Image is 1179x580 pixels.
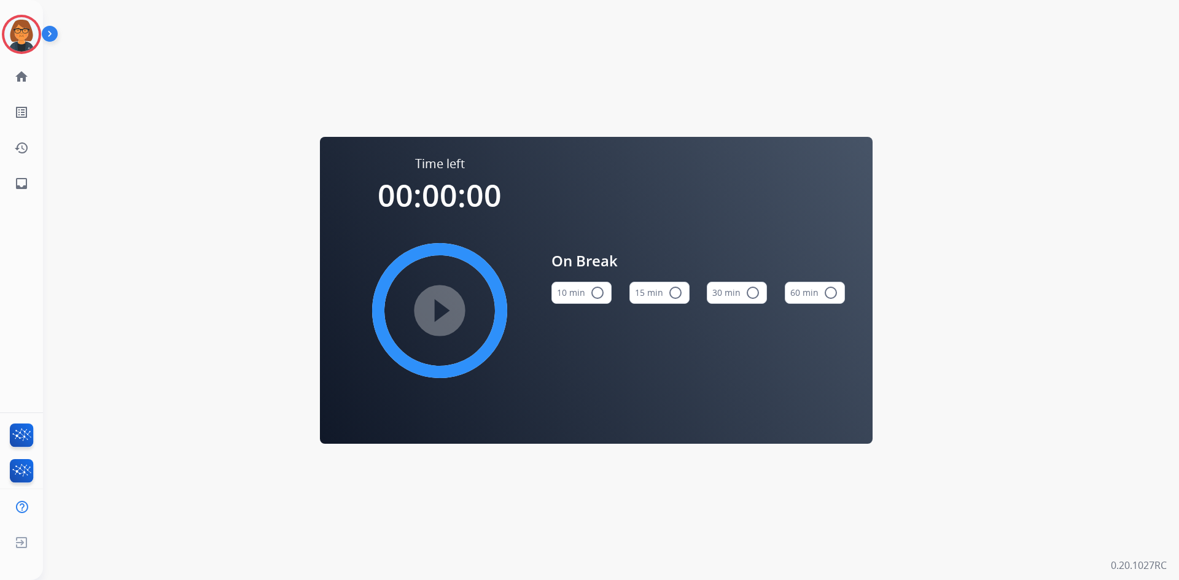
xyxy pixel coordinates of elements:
mat-icon: radio_button_unchecked [823,285,838,300]
p: 0.20.1027RC [1111,558,1167,573]
mat-icon: home [14,69,29,84]
mat-icon: radio_button_unchecked [590,285,605,300]
button: 15 min [629,282,690,304]
button: 30 min [707,282,767,304]
button: 10 min [551,282,612,304]
img: avatar [4,17,39,52]
mat-icon: list_alt [14,105,29,120]
mat-icon: radio_button_unchecked [668,285,683,300]
span: 00:00:00 [378,174,502,216]
mat-icon: history [14,141,29,155]
mat-icon: inbox [14,176,29,191]
button: 60 min [785,282,845,304]
mat-icon: radio_button_unchecked [745,285,760,300]
span: Time left [415,155,465,172]
span: On Break [551,250,845,272]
